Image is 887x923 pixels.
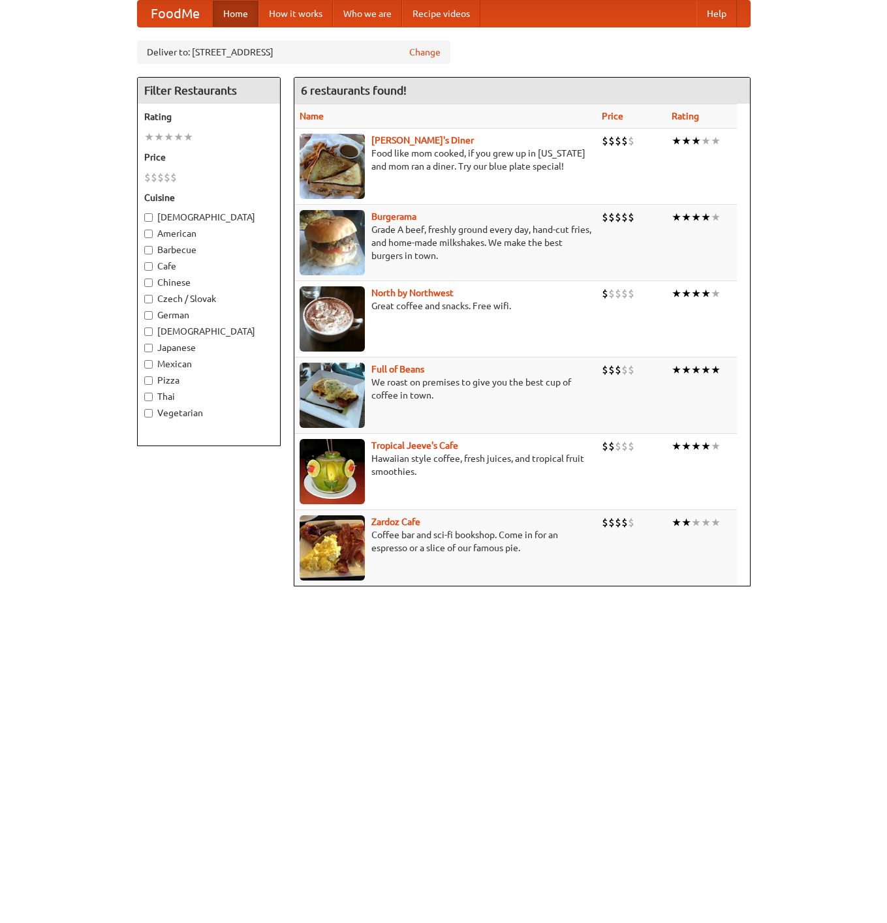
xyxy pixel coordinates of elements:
[144,279,153,287] input: Chinese
[701,363,711,377] li: ★
[371,440,458,451] a: Tropical Jeeve's Cafe
[213,1,258,27] a: Home
[371,211,416,222] a: Burgerama
[371,517,420,527] a: Zardoz Cafe
[333,1,402,27] a: Who we are
[138,1,213,27] a: FoodMe
[602,286,608,301] li: $
[258,1,333,27] a: How it works
[144,341,273,354] label: Japanese
[628,363,634,377] li: $
[300,452,591,478] p: Hawaiian style coffee, fresh juices, and tropical fruit smoothies.
[602,210,608,224] li: $
[681,515,691,530] li: ★
[144,276,273,289] label: Chinese
[144,360,153,369] input: Mexican
[672,134,681,148] li: ★
[691,134,701,148] li: ★
[144,327,153,336] input: [DEMOGRAPHIC_DATA]
[144,243,273,256] label: Barbecue
[164,170,170,185] li: $
[701,515,711,530] li: ★
[300,210,365,275] img: burgerama.jpg
[602,439,608,453] li: $
[144,110,273,123] h5: Rating
[137,40,450,64] div: Deliver to: [STREET_ADDRESS]
[144,409,153,417] input: Vegetarian
[628,286,634,301] li: $
[300,439,365,504] img: jeeves.jpg
[701,286,711,301] li: ★
[300,528,591,554] p: Coffee bar and sci-fi bookshop. Come in for an espresso or a slice of our famous pie.
[301,84,407,97] ng-pluralize: 6 restaurants found!
[672,363,681,377] li: ★
[144,191,273,204] h5: Cuisine
[144,311,153,320] input: German
[711,134,721,148] li: ★
[371,135,474,145] a: [PERSON_NAME]'s Diner
[711,515,721,530] li: ★
[608,134,615,148] li: $
[711,363,721,377] li: ★
[144,309,273,322] label: German
[672,439,681,453] li: ★
[691,286,701,301] li: ★
[174,130,183,144] li: ★
[300,299,591,312] p: Great coffee and snacks. Free wifi.
[300,147,591,173] p: Food like mom cooked, if you grew up in [US_STATE] and mom ran a diner. Try our blue plate special!
[615,286,621,301] li: $
[144,213,153,222] input: [DEMOGRAPHIC_DATA]
[144,344,153,352] input: Japanese
[621,210,628,224] li: $
[628,439,634,453] li: $
[608,515,615,530] li: $
[409,46,441,59] a: Change
[615,134,621,148] li: $
[144,246,153,254] input: Barbecue
[672,286,681,301] li: ★
[608,363,615,377] li: $
[672,111,699,121] a: Rating
[681,286,691,301] li: ★
[621,515,628,530] li: $
[144,170,151,185] li: $
[371,364,424,374] a: Full of Beans
[691,210,701,224] li: ★
[183,130,193,144] li: ★
[157,170,164,185] li: $
[144,376,153,385] input: Pizza
[691,439,701,453] li: ★
[144,393,153,401] input: Thai
[608,439,615,453] li: $
[144,227,273,240] label: American
[144,211,273,224] label: [DEMOGRAPHIC_DATA]
[144,357,273,371] label: Mexican
[144,406,273,419] label: Vegetarian
[701,210,711,224] li: ★
[138,78,280,104] h4: Filter Restaurants
[628,134,634,148] li: $
[170,170,177,185] li: $
[672,515,681,530] li: ★
[621,286,628,301] li: $
[602,111,623,121] a: Price
[696,1,737,27] a: Help
[711,439,721,453] li: ★
[300,111,324,121] a: Name
[681,210,691,224] li: ★
[602,134,608,148] li: $
[144,151,273,164] h5: Price
[691,515,701,530] li: ★
[615,515,621,530] li: $
[608,210,615,224] li: $
[144,374,273,387] label: Pizza
[691,363,701,377] li: ★
[711,286,721,301] li: ★
[164,130,174,144] li: ★
[300,286,365,352] img: north.jpg
[144,292,273,305] label: Czech / Slovak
